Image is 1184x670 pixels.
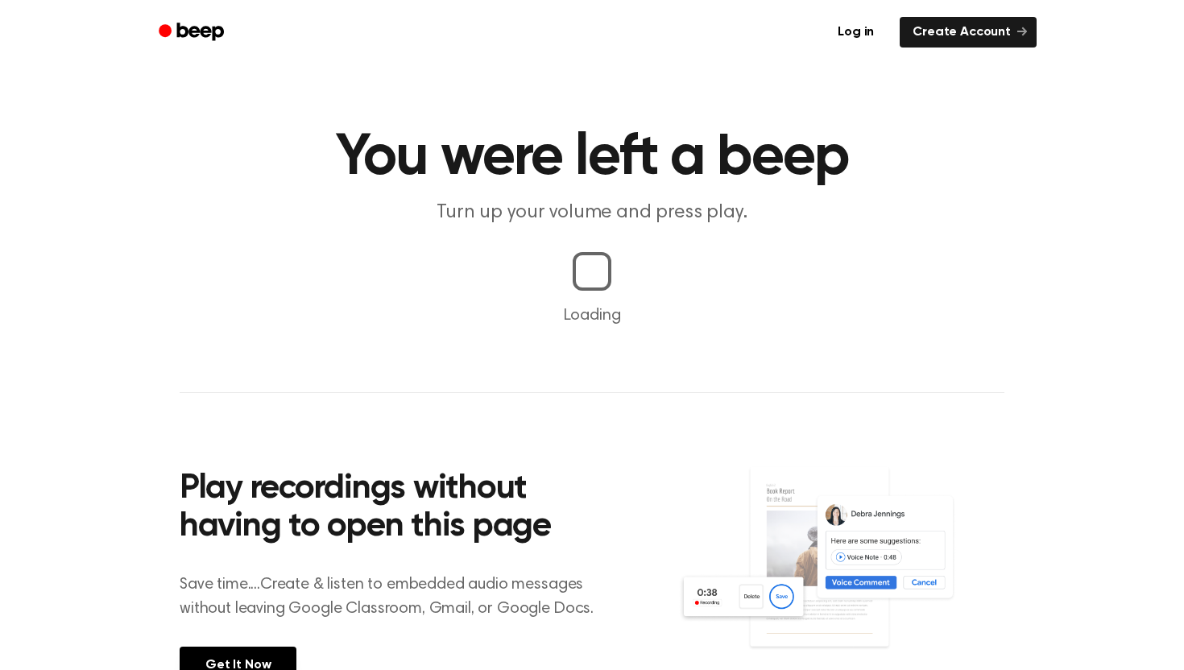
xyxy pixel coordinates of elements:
[180,573,614,621] p: Save time....Create & listen to embedded audio messages without leaving Google Classroom, Gmail, ...
[180,129,1004,187] h1: You were left a beep
[283,200,901,226] p: Turn up your volume and press play.
[180,470,614,547] h2: Play recordings without having to open this page
[900,17,1037,48] a: Create Account
[822,14,890,51] a: Log in
[147,17,238,48] a: Beep
[19,304,1165,328] p: Loading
